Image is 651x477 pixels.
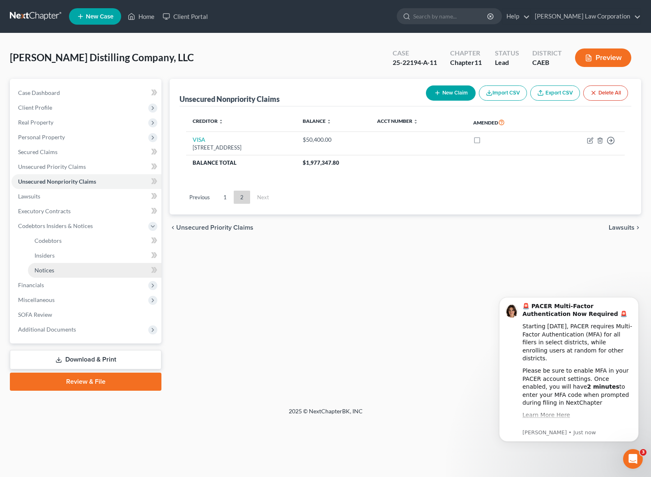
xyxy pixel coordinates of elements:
span: Real Property [18,119,53,126]
a: 1 [217,191,233,204]
div: Unsecured Nonpriority Claims [179,94,280,104]
a: Executory Contracts [12,204,161,219]
span: $1,977,347.80 [303,159,339,166]
a: SOFA Review [12,307,161,322]
div: CAEB [532,58,562,67]
div: [STREET_ADDRESS] [193,144,290,152]
a: VISA [193,136,205,143]
span: New Case [86,14,113,20]
div: Status [495,48,519,58]
div: Chapter [450,48,482,58]
a: Acct Number unfold_more [377,118,418,124]
a: Notices [28,263,161,278]
span: Codebtors Insiders & Notices [18,222,93,229]
span: Notices [35,267,54,274]
i: unfold_more [327,119,331,124]
button: Delete All [583,85,628,101]
span: 3 [640,449,646,456]
div: Lead [495,58,519,67]
span: SOFA Review [18,311,52,318]
iframe: Intercom notifications message [487,285,651,455]
iframe: Intercom live chat [623,449,643,469]
div: 2025 © NextChapterBK, INC [92,407,560,422]
a: Review & File [10,373,161,391]
a: Creditor unfold_more [193,118,223,124]
a: 2 [234,191,250,204]
span: 11 [474,58,482,66]
i: unfold_more [413,119,418,124]
span: Unsecured Priority Claims [18,163,86,170]
a: Lawsuits [12,189,161,204]
a: Insiders [28,248,161,263]
a: Case Dashboard [12,85,161,100]
div: $50,400.00 [303,136,364,144]
span: Unsecured Priority Claims [176,224,253,231]
button: chevron_left Unsecured Priority Claims [170,224,253,231]
span: Financials [18,281,44,288]
span: Unsecured Nonpriority Claims [18,178,96,185]
span: Executory Contracts [18,207,71,214]
span: Lawsuits [609,224,635,231]
span: Case Dashboard [18,89,60,96]
input: Search by name... [413,9,488,24]
a: Home [124,9,159,24]
a: Download & Print [10,350,161,369]
i: unfold_more [219,119,223,124]
a: Help [502,9,530,24]
button: New Claim [426,85,476,101]
a: Secured Claims [12,145,161,159]
span: Secured Claims [18,148,58,155]
span: Lawsuits [18,193,40,200]
span: Personal Property [18,134,65,141]
a: Export CSV [530,85,580,101]
i: chevron_right [635,224,641,231]
span: Client Profile [18,104,52,111]
div: 25-22194-A-11 [393,58,437,67]
div: Case [393,48,437,58]
a: Client Portal [159,9,212,24]
a: Balance unfold_more [303,118,331,124]
span: Additional Documents [18,326,76,333]
th: Amended [467,113,546,132]
a: [PERSON_NAME] Law Corporation [531,9,641,24]
div: District [532,48,562,58]
button: Lawsuits chevron_right [609,224,641,231]
span: [PERSON_NAME] Distilling Company, LLC [10,51,194,63]
th: Balance Total [186,155,296,170]
a: Codebtors [28,233,161,248]
a: Unsecured Nonpriority Claims [12,174,161,189]
span: Codebtors [35,237,62,244]
span: Miscellaneous [18,296,55,303]
a: Unsecured Priority Claims [12,159,161,174]
button: Import CSV [479,85,527,101]
button: Preview [575,48,631,67]
a: Previous [183,191,216,204]
i: chevron_left [170,224,176,231]
span: Insiders [35,252,55,259]
div: Chapter [450,58,482,67]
